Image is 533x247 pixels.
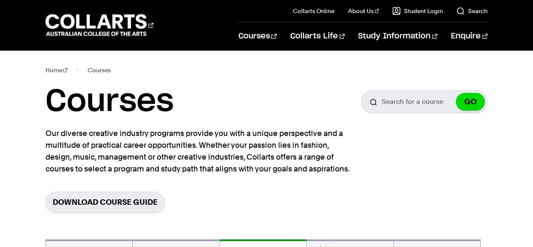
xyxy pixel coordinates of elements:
button: GO [456,93,485,111]
h1: Courses [46,83,174,121]
p: Our diverse creative industry programs provide you with a unique perspective and a multitude of p... [46,128,353,175]
a: Search [456,7,487,15]
a: Collarts Life [290,22,345,50]
a: About Us [348,7,379,15]
input: Search for a course [361,90,487,113]
div: Go to homepage [46,13,153,37]
a: Enquire [451,22,487,50]
a: Home [46,64,68,76]
a: Study Information [358,22,437,50]
a: Collarts Online [293,7,335,15]
a: Download Course Guide [46,192,165,212]
a: Student Login [392,7,443,15]
span: Courses [88,64,111,76]
a: Courses [238,22,277,50]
